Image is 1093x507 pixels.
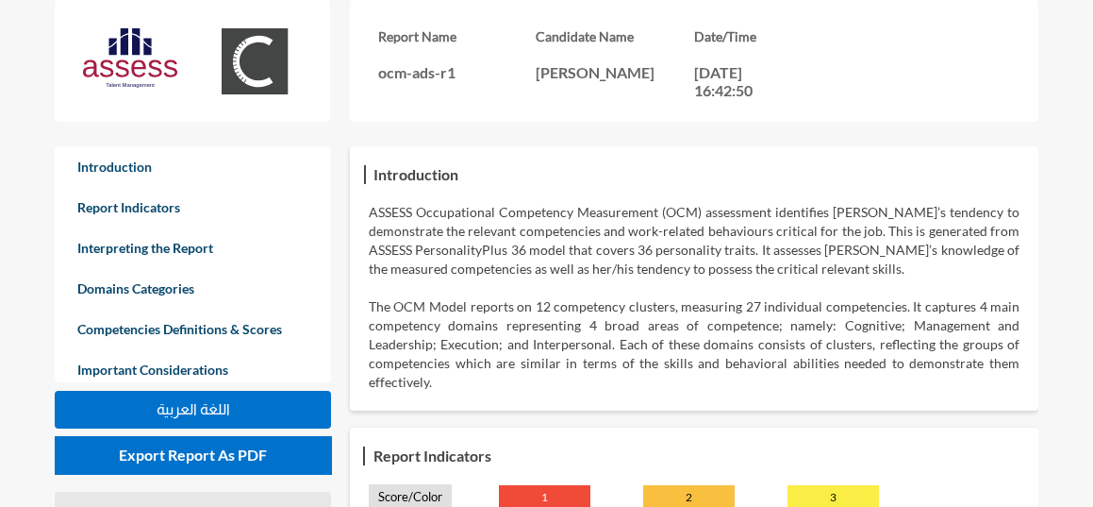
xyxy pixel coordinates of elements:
[55,268,331,309] a: Domains Categories
[55,228,331,268] a: Interpreting the Report
[55,436,331,474] button: Export Report As PDF
[55,187,331,228] a: Report Indicators
[207,28,302,94] img: OCM.svg
[378,63,537,81] p: ocm-ads-r1
[536,28,694,44] h3: Candidate Name
[157,401,230,417] span: اللغة العربية
[369,161,463,188] h3: Introduction
[119,446,267,464] span: Export Report As PDF
[55,391,331,429] button: اللغة العربية
[55,349,331,390] a: Important Considerations
[369,442,496,469] h3: Report Indicators
[694,28,853,44] h3: Date/Time
[369,297,1019,392] p: The OCM Model reports on 12 competency clusters, measuring 27 individual competencies. It capture...
[369,203,1019,279] p: ASSESS Occupational Competency Measurement (OCM) assessment identifies [PERSON_NAME]’s tendency t...
[83,28,177,88] img: AssessLogoo.svg
[55,309,331,349] a: Competencies Definitions & Scores
[536,63,694,81] p: [PERSON_NAME]
[55,146,331,187] a: Introduction
[694,63,779,99] p: [DATE] 16:42:50
[378,28,537,44] h3: Report Name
